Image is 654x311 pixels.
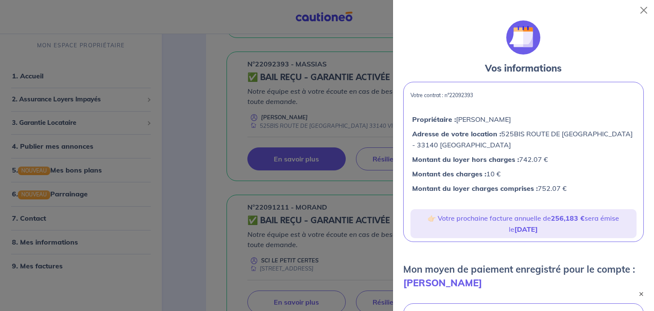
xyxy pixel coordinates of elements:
[412,154,635,165] p: 742.07 €
[637,3,651,17] button: Close
[410,92,637,98] p: Votre contrat : n°22092393
[414,213,633,235] p: 👉🏻 Votre prochaine facture annuelle de sera émise le
[506,20,540,55] img: illu_calendar.svg
[551,214,585,222] strong: 256,183 €
[412,130,501,138] strong: Adresse de votre location :
[403,262,644,290] p: Mon moyen de paiement enregistré pour le compte :
[412,168,635,179] p: 10 €
[637,290,645,298] button: ×
[412,155,519,164] strong: Montant du loyer hors charges :
[412,128,635,150] p: 525BIS ROUTE DE [GEOGRAPHIC_DATA] - 33140 [GEOGRAPHIC_DATA]
[412,115,456,124] strong: Propriétaire :
[412,114,635,125] p: [PERSON_NAME]
[412,183,635,194] p: 752.07 €
[514,225,538,233] strong: [DATE]
[412,170,486,178] strong: Montant des charges :
[485,62,562,74] strong: Vos informations
[412,184,538,193] strong: Montant du loyer charges comprises :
